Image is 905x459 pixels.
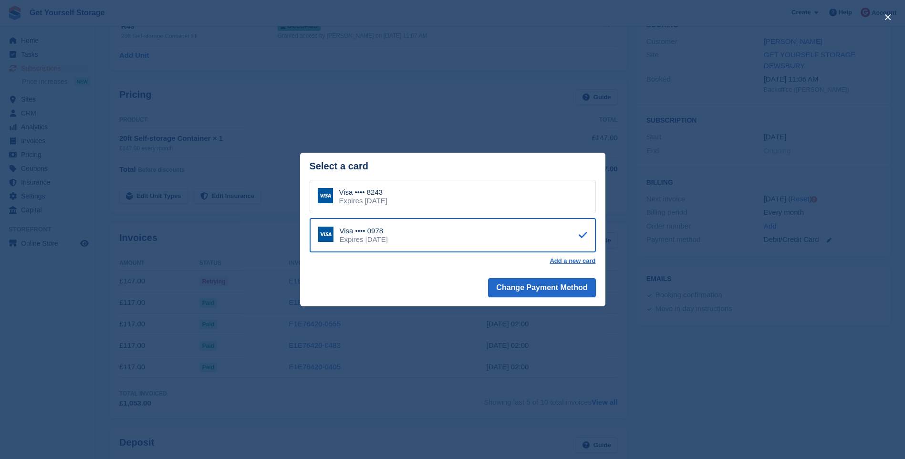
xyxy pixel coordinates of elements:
img: Visa Logo [318,227,333,242]
img: Visa Logo [318,188,333,203]
div: Expires [DATE] [340,235,388,244]
a: Add a new card [550,257,595,265]
button: Change Payment Method [488,278,595,297]
div: Select a card [310,161,596,172]
button: close [880,10,895,25]
div: Expires [DATE] [339,197,387,205]
div: Visa •••• 8243 [339,188,387,197]
div: Visa •••• 0978 [340,227,388,235]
